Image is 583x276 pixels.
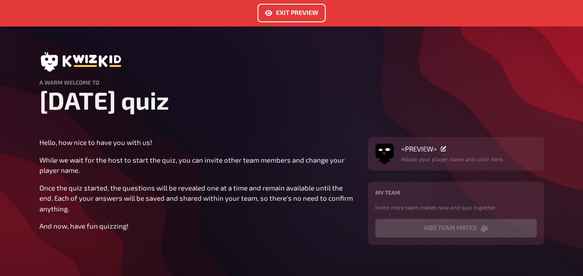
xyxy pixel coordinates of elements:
[375,219,537,237] button: add team mates
[39,183,357,214] p: Once the quiz started, the questions will be revealed one at a time and remain available until th...
[39,137,357,148] p: Hello, how nice to have you with us!
[375,189,537,196] h4: My team
[375,203,537,211] p: Invite more team mates now and quiz together.
[257,4,326,22] a: Exit Preview
[401,145,437,153] span: <PREVIEW>
[39,79,544,85] h4: A warm welcome to
[39,85,544,115] h1: [DATE] quiz
[375,145,394,163] button: Avatar
[401,155,504,163] p: Adjust your player name and color here.
[39,155,357,176] p: While we wait for the host to start the quiz, you can invite other team members and change your p...
[375,142,394,160] img: Avatar
[39,221,357,231] p: And now, have fun quizzing!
